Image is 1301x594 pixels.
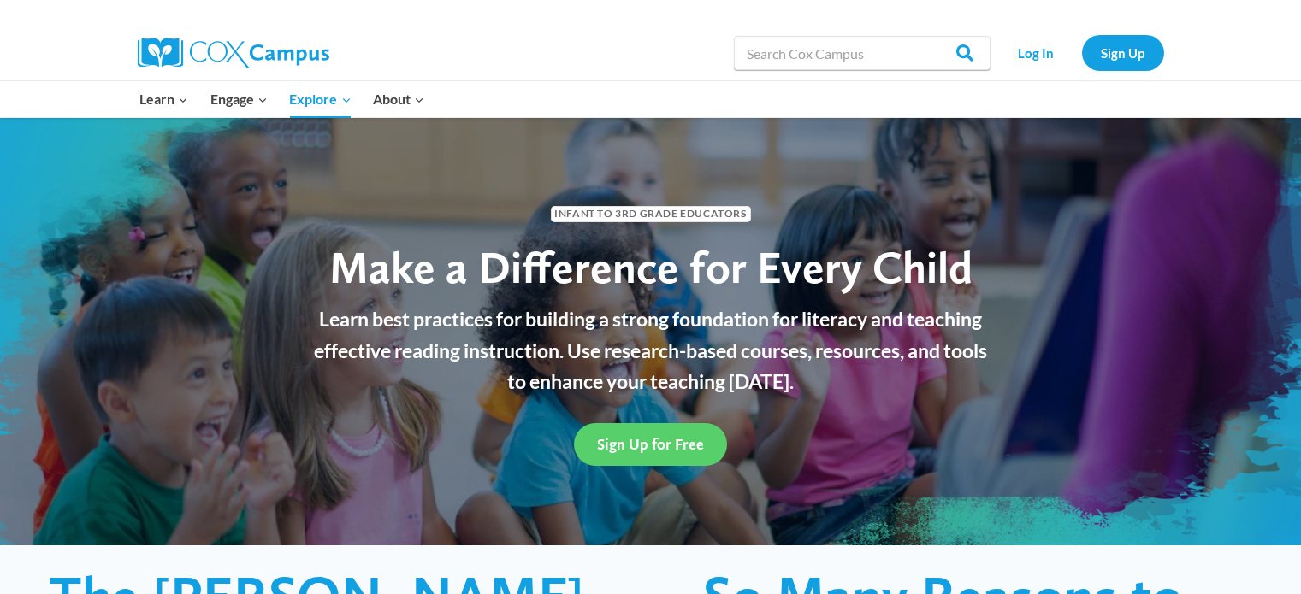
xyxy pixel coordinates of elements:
[1082,35,1164,70] a: Sign Up
[734,36,991,70] input: Search Cox Campus
[999,35,1073,70] a: Log In
[305,303,997,397] p: Learn best practices for building a strong foundation for literacy and teaching effective reading...
[139,88,188,110] span: Learn
[574,423,727,465] a: Sign Up for Free
[129,81,435,117] nav: Primary Navigation
[551,206,751,222] span: Infant to 3rd Grade Educators
[999,35,1164,70] nav: Secondary Navigation
[597,435,704,453] span: Sign Up for Free
[329,240,973,294] span: Make a Difference for Every Child
[289,88,351,110] span: Explore
[373,88,424,110] span: About
[210,88,268,110] span: Engage
[138,38,329,68] img: Cox Campus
